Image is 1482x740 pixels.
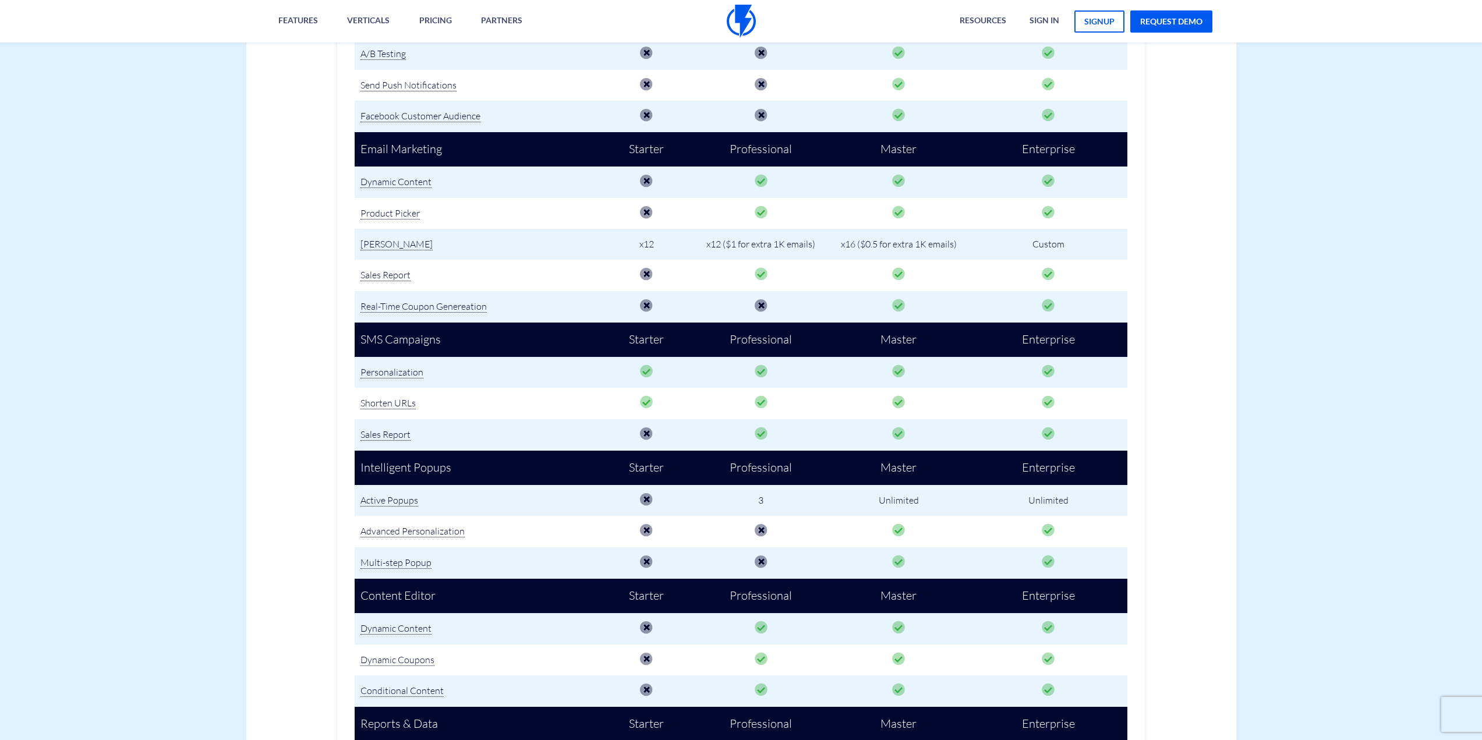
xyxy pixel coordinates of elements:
[360,110,480,122] span: Facebook Customer Audience
[355,451,599,485] td: Intelligent Popups
[599,229,694,260] td: x12
[694,485,828,516] td: 3
[694,229,828,260] td: x12 ($1 for extra 1K emails)
[828,451,970,485] td: Master
[1074,10,1124,33] a: signup
[694,451,828,485] td: Professional
[355,579,599,613] td: Content Editor
[599,451,694,485] td: Starter
[360,654,434,666] span: Dynamic Coupons
[355,323,599,357] td: SMS Campaigns
[360,176,431,188] span: Dynamic Content
[360,48,406,60] span: A/B Testing
[360,525,465,537] span: Advanced Personalization
[360,557,431,569] span: Multi-step Popup
[360,622,431,635] span: Dynamic Content
[360,366,423,378] span: Personalization
[694,132,828,167] td: Professional
[360,79,457,91] span: Send Push Notifications
[828,579,970,613] td: Master
[970,485,1127,516] td: Unlimited
[599,132,694,167] td: Starter
[599,579,694,613] td: Starter
[360,238,433,250] span: [PERSON_NAME]
[360,207,420,219] span: Product Picker
[828,323,970,357] td: Master
[360,397,416,409] span: Shorten URLs
[360,300,487,313] span: Real-Time Coupon Genereation
[694,579,828,613] td: Professional
[360,429,411,441] span: Sales Report
[360,269,411,281] span: Sales Report
[599,323,694,357] td: Starter
[970,579,1127,613] td: Enterprise
[828,229,970,260] td: x16 ($0.5 for extra 1K emails)
[828,485,970,516] td: Unlimited
[970,451,1127,485] td: Enterprise
[1130,10,1212,33] a: request demo
[355,132,599,167] td: Email Marketing
[970,229,1127,260] td: Custom
[828,132,970,167] td: Master
[970,323,1127,357] td: Enterprise
[694,323,828,357] td: Professional
[360,494,418,507] span: Active Popups
[970,132,1127,167] td: Enterprise
[360,685,444,697] span: Conditional Content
